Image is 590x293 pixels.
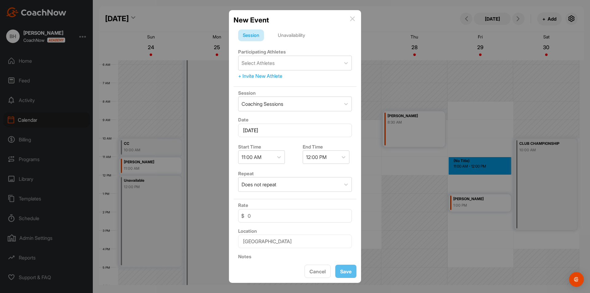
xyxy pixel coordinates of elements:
label: Date [238,117,249,123]
label: Participating Athletes [238,49,286,55]
div: Open Intercom Messenger [569,272,584,287]
button: Cancel [305,265,331,278]
span: $ [241,212,244,220]
button: Save [335,265,356,278]
label: End Time [303,144,323,150]
div: Session [238,30,264,41]
div: + Invite New Athlete [238,72,352,80]
label: Repeat [238,171,254,176]
div: Unavailability [273,30,310,41]
label: Location [238,228,257,234]
div: 11:00 AM [242,153,262,161]
div: 12:00 PM [306,153,327,161]
div: Does not repeat [242,181,276,188]
div: Select Athletes [242,59,275,67]
div: Coaching Sessions [242,100,283,108]
label: Notes [238,254,251,259]
label: Session [238,90,256,96]
h2: New Event [234,15,269,25]
input: 0 [238,209,352,223]
label: Start Time [238,144,261,150]
input: Select Date [238,124,352,137]
img: info [350,16,355,21]
label: Rate [238,202,248,208]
